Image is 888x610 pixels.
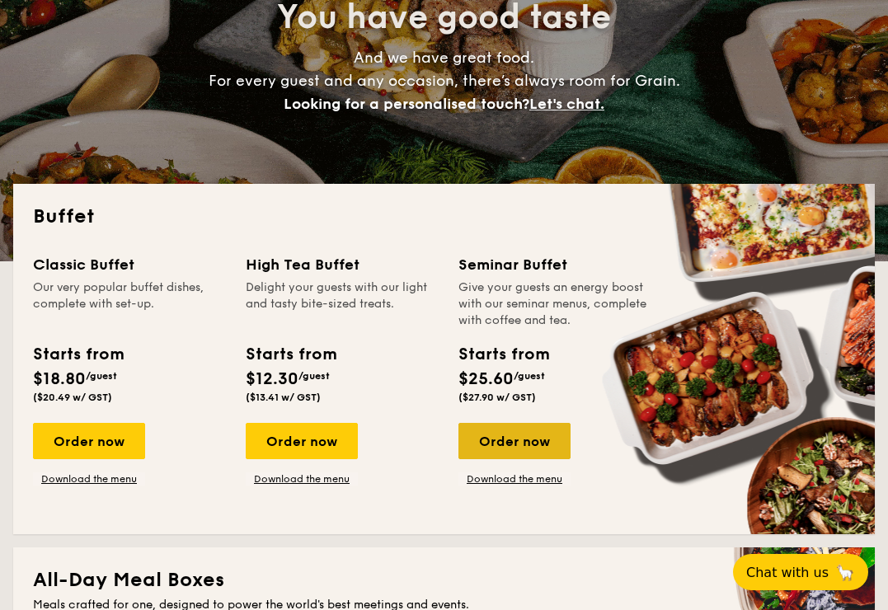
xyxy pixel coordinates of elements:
[33,472,145,486] a: Download the menu
[33,253,226,276] div: Classic Buffet
[246,423,358,459] div: Order now
[33,279,226,329] div: Our very popular buffet dishes, complete with set-up.
[246,342,336,367] div: Starts from
[33,423,145,459] div: Order now
[246,279,439,329] div: Delight your guests with our light and tasty bite-sized treats.
[458,253,651,276] div: Seminar Buffet
[33,392,112,403] span: ($20.49 w/ GST)
[458,342,548,367] div: Starts from
[529,95,604,113] span: Let's chat.
[458,472,571,486] a: Download the menu
[835,563,855,582] span: 🦙
[33,567,855,594] h2: All-Day Meal Boxes
[458,369,514,389] span: $25.60
[246,472,358,486] a: Download the menu
[209,49,680,113] span: And we have great food. For every guest and any occasion, there’s always room for Grain.
[284,95,529,113] span: Looking for a personalised touch?
[33,369,86,389] span: $18.80
[458,392,536,403] span: ($27.90 w/ GST)
[458,279,651,329] div: Give your guests an energy boost with our seminar menus, complete with coffee and tea.
[733,554,868,590] button: Chat with us🦙
[33,342,123,367] div: Starts from
[246,369,298,389] span: $12.30
[33,204,855,230] h2: Buffet
[298,370,330,382] span: /guest
[514,370,545,382] span: /guest
[458,423,571,459] div: Order now
[246,253,439,276] div: High Tea Buffet
[246,392,321,403] span: ($13.41 w/ GST)
[86,370,117,382] span: /guest
[746,565,829,580] span: Chat with us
